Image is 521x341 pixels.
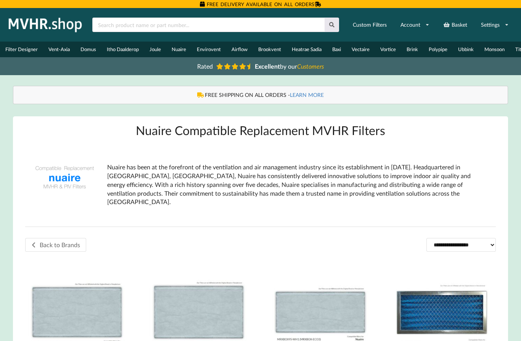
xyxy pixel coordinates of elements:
[192,60,329,72] a: Rated Excellentby ourCustomers
[479,42,510,57] a: Monsoon
[226,42,253,57] a: Airflow
[43,42,75,57] a: Vent-Axia
[197,63,213,70] span: Rated
[438,18,472,32] a: Basket
[21,91,500,99] div: FREE SHIPPING ON ALL ORDERS -
[426,238,496,251] select: Shop order
[297,63,324,70] i: Customers
[31,144,98,211] img: Nuaire-Compatible-Replacement-Filters.png
[166,42,191,57] a: Nuaire
[25,122,496,138] h1: Nuaire Compatible Replacement MVHR Filters
[348,18,392,32] a: Custom Filters
[290,92,324,98] a: LEARN MORE
[401,42,423,57] a: Brink
[327,42,346,57] a: Baxi
[286,42,327,57] a: Heatrae Sadia
[75,42,101,57] a: Domus
[453,42,479,57] a: Ubbink
[191,42,226,57] a: Envirovent
[375,42,401,57] a: Vortice
[25,238,86,252] a: Back to Brands
[107,163,490,206] p: Nuaire has been at the forefront of the ventilation and air management industry since its establi...
[92,18,325,32] input: Search product name or part number...
[255,63,280,70] b: Excellent
[255,63,324,70] span: by our
[144,42,166,57] a: Joule
[5,15,85,34] img: mvhr.shop.png
[476,18,514,32] a: Settings
[101,42,144,57] a: Itho Daalderop
[423,42,453,57] a: Polypipe
[396,18,434,32] a: Account
[346,42,375,57] a: Vectaire
[253,42,286,57] a: Brookvent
